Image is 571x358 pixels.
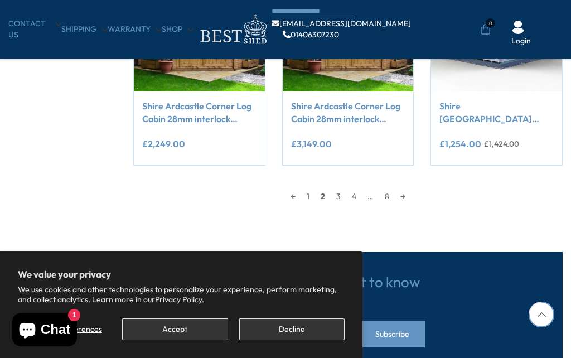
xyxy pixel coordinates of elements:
[511,36,531,47] a: Login
[315,188,331,205] span: 2
[18,284,345,304] p: We use cookies and other technologies to personalize your experience, perform marketing, and coll...
[439,139,481,148] ins: £1,254.00
[484,140,519,148] del: £1,424.00
[291,139,332,148] ins: £3,149.00
[285,188,301,205] a: ←
[155,294,204,304] a: Privacy Policy.
[122,318,228,340] button: Accept
[283,31,339,38] a: 01406307230
[61,24,108,35] a: Shipping
[486,18,495,28] span: 0
[142,139,185,148] ins: £2,249.00
[362,188,379,205] span: …
[18,269,345,279] h2: We value your privacy
[9,313,80,349] inbox-online-store-chat: Shopify online store chat
[511,21,525,34] img: User Icon
[439,100,554,125] a: Shire [GEOGRAPHIC_DATA] 10x10 Log Cabin 19mm interlock Cladding
[291,100,405,125] a: Shire Ardcastle Corner Log Cabin 28mm interlock cladding with assembly included
[193,11,272,47] img: logo
[480,24,491,35] a: 0
[395,188,411,205] a: →
[346,188,362,205] a: 4
[331,188,346,205] a: 3
[360,321,425,347] button: Subscribe
[142,100,257,125] a: Shire Ardcastle Corner Log Cabin 28mm interlock cladding
[162,24,193,35] a: Shop
[375,330,409,338] span: Subscribe
[108,24,162,35] a: Warranty
[301,188,315,205] a: 1
[8,18,61,40] a: CONTACT US
[239,318,345,340] button: Decline
[379,188,395,205] a: 8
[272,20,411,27] a: [EMAIL_ADDRESS][DOMAIN_NAME]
